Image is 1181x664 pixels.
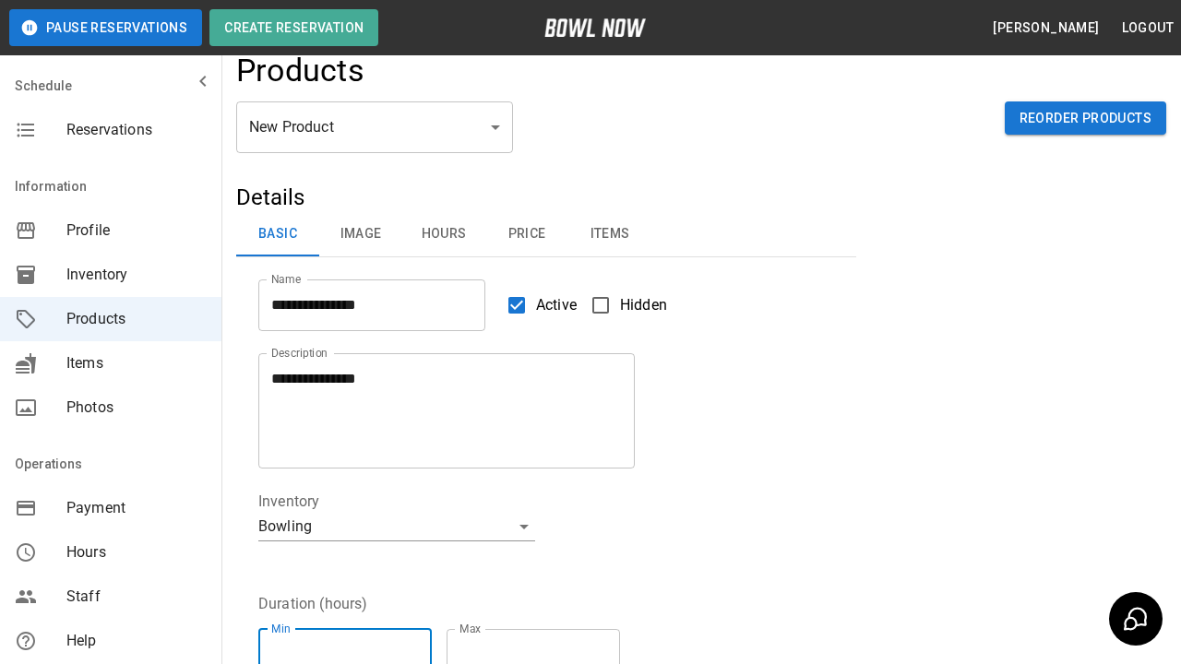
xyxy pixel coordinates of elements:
[985,11,1106,45] button: [PERSON_NAME]
[66,352,207,374] span: Items
[258,593,367,614] legend: Duration (hours)
[66,264,207,286] span: Inventory
[66,219,207,242] span: Profile
[236,52,364,90] h4: Products
[258,491,319,512] legend: Inventory
[1005,101,1166,136] button: Reorder Products
[9,9,202,46] button: Pause Reservations
[1115,11,1181,45] button: Logout
[66,497,207,519] span: Payment
[236,212,856,256] div: basic tabs example
[236,183,856,212] h5: Details
[581,286,667,325] label: Hidden products will not be visible to customers. You can still create and use them for bookings.
[66,397,207,419] span: Photos
[319,212,402,256] button: Image
[66,119,207,141] span: Reservations
[402,212,485,256] button: Hours
[485,212,568,256] button: Price
[544,18,646,37] img: logo
[66,586,207,608] span: Staff
[209,9,378,46] button: Create Reservation
[568,212,651,256] button: Items
[258,512,535,541] div: Bowling
[66,630,207,652] span: Help
[536,294,577,316] span: Active
[236,101,513,153] div: New Product
[66,308,207,330] span: Products
[620,294,667,316] span: Hidden
[66,541,207,563] span: Hours
[236,212,319,256] button: Basic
